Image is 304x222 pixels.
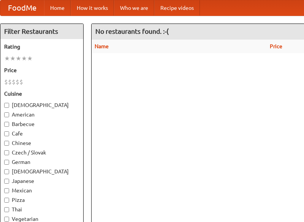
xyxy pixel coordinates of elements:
li: ★ [27,54,33,63]
a: How it works [71,0,114,16]
li: ★ [16,54,21,63]
input: [DEMOGRAPHIC_DATA] [4,103,9,108]
a: Price [270,43,282,49]
h5: Rating [4,43,79,50]
label: German [4,158,79,166]
label: Mexican [4,187,79,194]
ng-pluralize: No restaurants found. :-( [95,28,169,35]
label: Cafe [4,130,79,137]
label: Czech / Slovak [4,149,79,156]
label: Chinese [4,139,79,147]
label: Barbecue [4,120,79,128]
h5: Price [4,66,79,74]
label: Pizza [4,196,79,204]
label: [DEMOGRAPHIC_DATA] [4,101,79,109]
a: FoodMe [0,0,44,16]
li: $ [4,78,8,86]
input: Czech / Slovak [4,150,9,155]
h5: Cuisine [4,90,79,98]
a: Who we are [114,0,154,16]
input: Barbecue [4,122,9,127]
a: Recipe videos [154,0,200,16]
input: Mexican [4,188,9,193]
input: Pizza [4,198,9,203]
input: American [4,112,9,117]
label: Japanese [4,177,79,185]
li: $ [16,78,19,86]
h4: Filter Restaurants [0,24,83,39]
label: [DEMOGRAPHIC_DATA] [4,168,79,175]
input: Chinese [4,141,9,146]
li: ★ [21,54,27,63]
label: Thai [4,206,79,213]
input: [DEMOGRAPHIC_DATA] [4,169,9,174]
input: Thai [4,207,9,212]
input: Cafe [4,131,9,136]
input: Japanese [4,179,9,184]
a: Home [44,0,71,16]
input: Vegetarian [4,217,9,222]
label: American [4,111,79,118]
li: ★ [4,54,10,63]
li: $ [8,78,12,86]
input: German [4,160,9,165]
li: ★ [10,54,16,63]
a: Name [95,43,109,49]
li: $ [12,78,16,86]
li: $ [19,78,23,86]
